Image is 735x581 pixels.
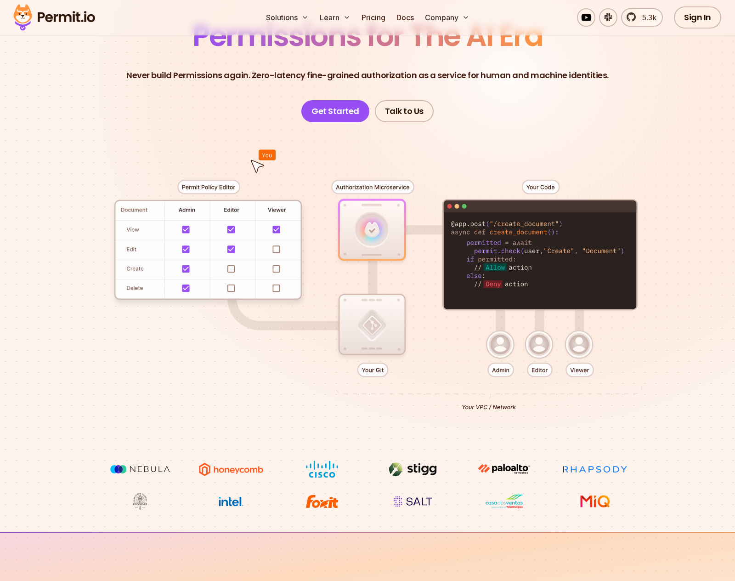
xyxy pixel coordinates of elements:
button: Solutions [262,8,312,27]
img: Permit logo [9,2,99,33]
a: Get Started [301,100,369,122]
img: Maricopa County Recorder\'s Office [106,493,175,510]
img: Honeycomb [197,461,266,478]
img: Rhapsody Health [560,461,629,478]
img: Stigg [379,461,447,478]
span: Permissions for The AI Era [192,15,543,56]
img: Nebula [106,461,175,478]
p: Never build Permissions again. Zero-latency fine-grained authorization as a service for human and... [126,69,609,82]
a: Docs [393,8,418,27]
img: Casa dos Ventos [469,493,538,510]
a: Pricing [358,8,389,27]
button: Company [421,8,473,27]
img: Foxit [288,493,356,510]
a: Talk to Us [375,100,434,122]
button: Learn [316,8,354,27]
img: Intel [197,493,266,510]
a: Sign In [674,6,721,28]
img: Cisco [288,461,356,478]
a: 5.3k [621,8,663,27]
img: MIQ [564,494,626,509]
span: 5.3k [637,12,656,23]
img: paloalto [469,461,538,477]
img: salt [379,493,447,510]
